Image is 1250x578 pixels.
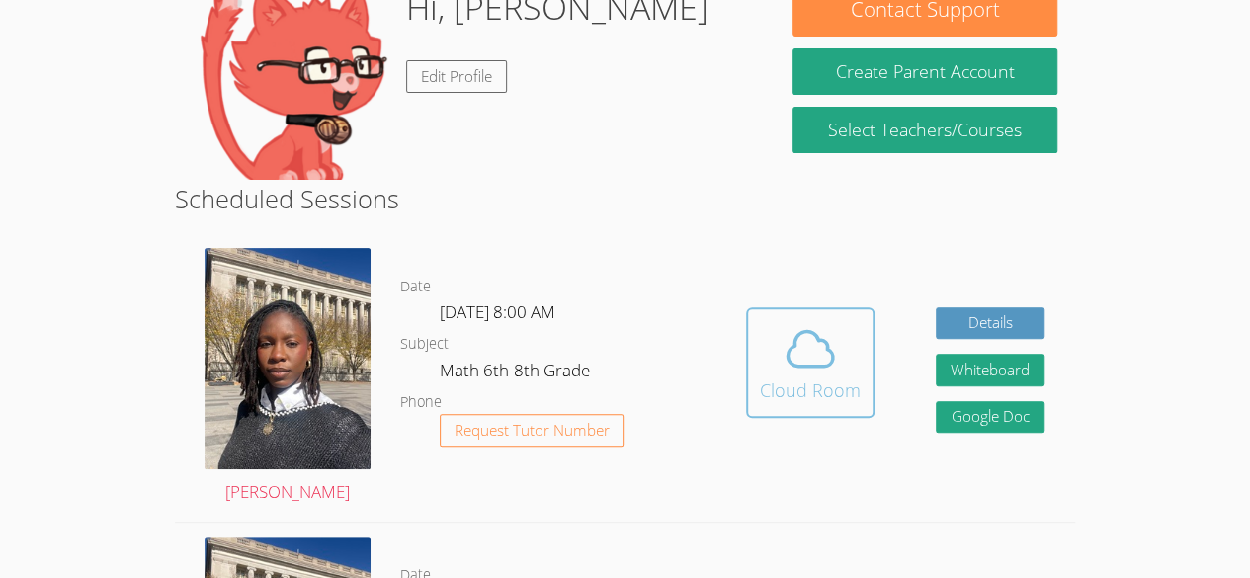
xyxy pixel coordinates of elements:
button: Whiteboard [936,354,1044,386]
button: Cloud Room [746,307,875,418]
div: Cloud Room [760,376,861,404]
a: Select Teachers/Courses [792,107,1056,153]
dt: Phone [400,390,442,415]
button: Create Parent Account [792,48,1056,95]
span: Request Tutor Number [455,423,610,438]
a: Details [936,307,1044,340]
a: [PERSON_NAME] [205,248,371,506]
dd: Math 6th-8th Grade [440,357,594,390]
span: [DATE] 8:00 AM [440,300,555,323]
button: Request Tutor Number [440,414,625,447]
a: Google Doc [936,401,1044,434]
h2: Scheduled Sessions [175,180,1075,217]
dt: Subject [400,332,449,357]
a: Edit Profile [406,60,507,93]
img: IMG_8183.jpeg [205,248,371,469]
dt: Date [400,275,431,299]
